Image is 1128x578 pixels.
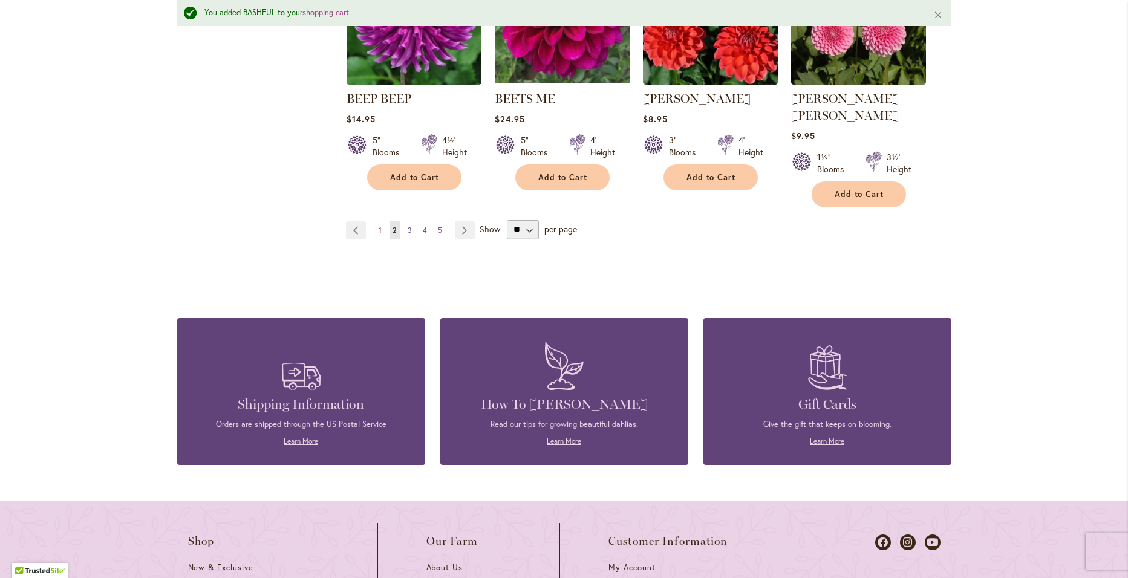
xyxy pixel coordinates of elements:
a: [PERSON_NAME] [PERSON_NAME] [791,91,899,123]
span: Shop [188,535,215,547]
p: Give the gift that keeps on blooming. [722,419,933,430]
span: My Account [608,562,656,573]
a: BETTY ANNE [791,76,926,87]
a: BEEP BEEP [347,91,411,106]
a: Dahlias on Facebook [875,534,891,550]
a: Learn More [284,437,318,446]
span: 5 [438,226,442,235]
span: Show [480,222,500,234]
span: Add to Cart [538,172,588,183]
a: 4 [420,221,430,239]
a: Dahlias on Youtube [925,534,941,550]
div: 1½" Blooms [817,151,851,175]
span: Customer Information [608,535,728,547]
iframe: Launch Accessibility Center [9,535,43,569]
h4: Shipping Information [195,396,407,413]
a: [PERSON_NAME] [643,91,751,106]
span: per page [544,222,577,234]
span: Our Farm [426,535,478,547]
span: 2 [393,226,397,235]
div: 4' Height [590,134,615,158]
a: Learn More [810,437,844,446]
a: shopping cart [302,7,349,18]
a: BEETS ME [495,76,630,87]
span: 1 [379,226,382,235]
div: 3" Blooms [669,134,703,158]
span: 4 [423,226,427,235]
h4: Gift Cards [722,396,933,413]
div: 3½' Height [887,151,911,175]
button: Add to Cart [367,164,461,190]
h4: How To [PERSON_NAME] [458,396,670,413]
span: $8.95 [643,113,668,125]
a: 1 [376,221,385,239]
span: Add to Cart [686,172,736,183]
span: $14.95 [347,113,376,125]
a: BEEP BEEP [347,76,481,87]
span: Add to Cart [390,172,440,183]
div: You added BASHFUL to your . [204,7,915,19]
span: About Us [426,562,463,573]
div: 5" Blooms [521,134,555,158]
a: Learn More [547,437,581,446]
button: Add to Cart [812,181,906,207]
span: $9.95 [791,130,815,141]
span: $24.95 [495,113,525,125]
span: 3 [408,226,412,235]
p: Orders are shipped through the US Postal Service [195,419,407,430]
a: 3 [405,221,415,239]
a: Dahlias on Instagram [900,534,916,550]
button: Add to Cart [515,164,610,190]
a: 5 [435,221,445,239]
div: 4' Height [738,134,763,158]
div: 4½' Height [442,134,467,158]
span: New & Exclusive [188,562,254,573]
p: Read our tips for growing beautiful dahlias. [458,419,670,430]
span: Add to Cart [835,189,884,200]
a: BENJAMIN MATTHEW [643,76,778,87]
button: Add to Cart [663,164,758,190]
div: 5" Blooms [373,134,406,158]
a: BEETS ME [495,91,555,106]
